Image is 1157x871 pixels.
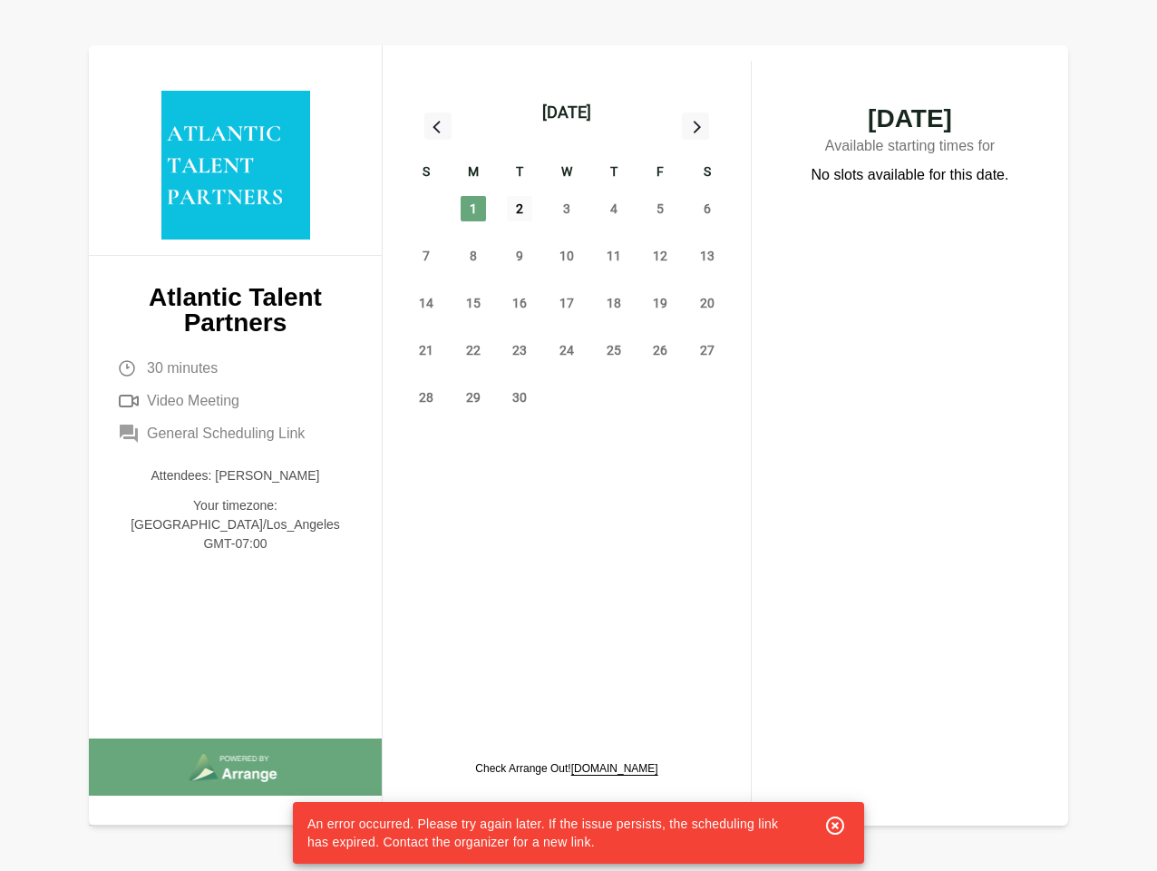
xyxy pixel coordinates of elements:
[118,496,353,553] p: Your timezone: [GEOGRAPHIC_DATA]/Los_Angeles GMT-07:00
[413,385,439,410] span: Sunday, September 28, 2025
[450,161,497,185] div: M
[461,290,486,316] span: Monday, September 15, 2025
[695,243,720,269] span: Saturday, September 13, 2025
[543,161,590,185] div: W
[647,290,673,316] span: Friday, September 19, 2025
[601,338,627,363] span: Thursday, September 25, 2025
[507,385,532,410] span: Tuesday, September 30, 2025
[507,196,532,221] span: Tuesday, September 2, 2025
[554,243,579,269] span: Wednesday, September 10, 2025
[461,196,486,221] span: Monday, September 1, 2025
[684,161,731,185] div: S
[647,338,673,363] span: Friday, September 26, 2025
[461,338,486,363] span: Monday, September 22, 2025
[507,243,532,269] span: Tuesday, September 9, 2025
[413,338,439,363] span: Sunday, September 21, 2025
[118,466,353,485] p: Attendees: [PERSON_NAME]
[118,285,353,336] p: Atlantic Talent Partners
[571,762,658,775] a: [DOMAIN_NAME]
[647,196,673,221] span: Friday, September 5, 2025
[647,243,673,269] span: Friday, September 12, 2025
[403,161,450,185] div: S
[601,290,627,316] span: Thursday, September 18, 2025
[695,290,720,316] span: Saturday, September 20, 2025
[812,164,1009,186] p: No slots available for this date.
[788,132,1032,164] p: Available starting times for
[695,338,720,363] span: Saturday, September 27, 2025
[147,423,305,445] span: General Scheduling Link
[601,196,627,221] span: Thursday, September 4, 2025
[788,106,1032,132] span: [DATE]
[413,290,439,316] span: Sunday, September 14, 2025
[147,357,218,379] span: 30 minutes
[507,290,532,316] span: Tuesday, September 16, 2025
[413,243,439,269] span: Sunday, September 7, 2025
[147,390,239,412] span: Video Meeting
[601,243,627,269] span: Thursday, September 11, 2025
[554,290,579,316] span: Wednesday, September 17, 2025
[695,196,720,221] span: Saturday, September 6, 2025
[542,100,591,125] div: [DATE]
[507,338,532,363] span: Tuesday, September 23, 2025
[637,161,685,185] div: F
[461,385,486,410] span: Monday, September 29, 2025
[554,338,579,363] span: Wednesday, September 24, 2025
[554,196,579,221] span: Wednesday, September 3, 2025
[461,243,486,269] span: Monday, September 8, 2025
[475,761,657,776] p: Check Arrange Out!
[590,161,637,185] div: T
[496,161,543,185] div: T
[307,817,778,849] span: An error occurred. Please try again later. If the issue persists, the scheduling link has expired...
